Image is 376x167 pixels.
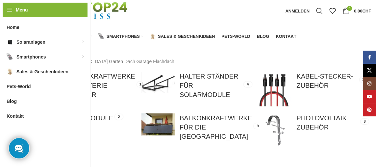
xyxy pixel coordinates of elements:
a: Sales & Geschenkideen [150,30,215,43]
a: Kontakt [276,30,296,43]
div: 10 [137,82,146,87]
a: Pinterest Social Link [363,103,376,116]
span: Solaranlagen [16,36,45,48]
span: Blog [257,34,269,39]
img: Smartphones [98,34,104,39]
div: Meine Wunschliste [326,4,339,17]
span: Blog [7,95,17,107]
a: X Social Link [363,64,376,77]
span: Menü [16,6,28,13]
a: Solaranlagen [44,30,92,43]
span: Kontakt [276,34,296,39]
a: Instagram Social Link [363,77,376,90]
span: Pets-World [221,34,250,39]
span: Kontakt [7,110,24,122]
img: Smartphones [7,54,13,60]
span: Smartphones [107,34,140,39]
span: 0 [347,6,352,11]
a: Pets-World [221,30,250,43]
a: Blog [257,30,269,43]
p: Solaranlagen für [GEOGRAPHIC_DATA] Garten Dach Garage Flachdach [25,58,371,65]
a: 0 0,00CHF [339,4,374,17]
a: Smartphones [98,30,143,43]
span: Anmelden [285,9,310,13]
img: Sales & Geschenkideen [150,34,156,39]
img: Solaranlagen [7,39,13,45]
a: Suche [313,4,326,17]
a: YouTube Social Link [363,90,376,103]
span: Smartphones [16,51,46,63]
span: Sales & Geschenkideen [16,66,68,78]
div: Hauptnavigation [21,30,300,43]
a: Facebook Social Link [363,51,376,64]
span: Home [7,21,19,33]
a: Anmelden [282,4,313,17]
div: 9 [254,123,262,129]
span: Pets-World [7,81,31,92]
bdi: 0,00 [354,9,371,13]
span: CHF [362,9,371,13]
img: Sales & Geschenkideen [7,68,13,75]
span: Sales & Geschenkideen [158,34,215,39]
